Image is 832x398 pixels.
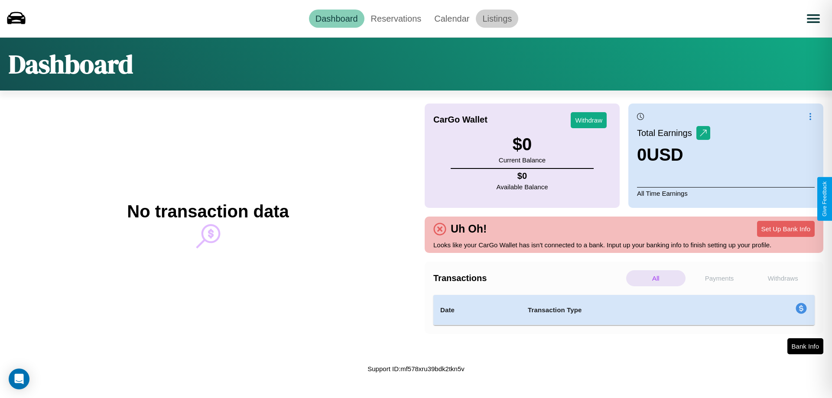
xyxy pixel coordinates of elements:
div: Open Intercom Messenger [9,369,29,389]
h1: Dashboard [9,46,133,82]
h4: Transaction Type [528,305,725,315]
h4: Uh Oh! [446,223,491,235]
h4: Transactions [433,273,624,283]
h3: $ 0 [499,135,546,154]
p: Looks like your CarGo Wallet has isn't connected to a bank. Input up your banking info to finish ... [433,239,815,251]
button: Bank Info [787,338,823,354]
p: Withdraws [753,270,812,286]
h4: $ 0 [497,171,548,181]
p: All [626,270,686,286]
p: All Time Earnings [637,187,815,199]
a: Listings [476,10,518,28]
a: Reservations [364,10,428,28]
table: simple table [433,295,815,325]
div: Give Feedback [822,181,828,217]
a: Dashboard [309,10,364,28]
button: Set Up Bank Info [757,221,815,237]
button: Open menu [801,6,825,31]
h2: No transaction data [127,202,289,221]
button: Withdraw [571,112,607,128]
a: Calendar [428,10,476,28]
p: Current Balance [499,154,546,166]
p: Support ID: mf578xru39bdk2tkn5v [367,363,464,375]
p: Payments [690,270,749,286]
h3: 0 USD [637,145,710,165]
p: Total Earnings [637,125,696,141]
h4: CarGo Wallet [433,115,487,125]
p: Available Balance [497,181,548,193]
h4: Date [440,305,514,315]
